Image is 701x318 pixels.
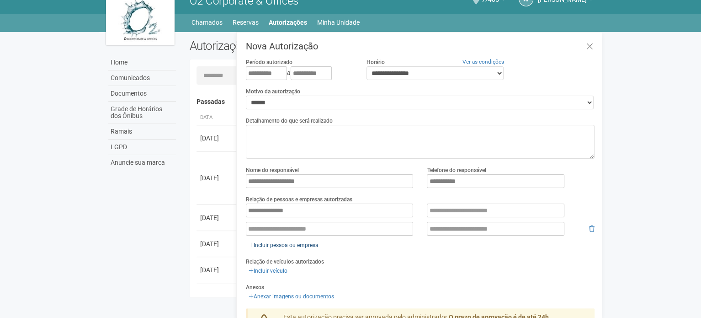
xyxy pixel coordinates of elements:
h4: Passadas [196,98,588,105]
a: Documentos [108,86,176,102]
a: Anuncie sua marca [108,155,176,170]
a: Home [108,55,176,70]
a: Minha Unidade [317,16,360,29]
th: Data [196,110,238,125]
label: Nome do responsável [246,166,299,174]
i: Remover [589,226,595,232]
label: Horário [366,58,385,66]
div: [DATE] [200,265,234,275]
label: Período autorizado [246,58,292,66]
label: Relação de veículos autorizados [246,258,324,266]
a: Grade de Horários dos Ônibus [108,102,176,124]
label: Motivo da autorização [246,87,300,96]
a: Chamados [191,16,223,29]
div: a [246,66,353,80]
a: Comunicados [108,70,176,86]
a: Incluir veículo [246,266,290,276]
a: Ramais [108,124,176,140]
div: [DATE] [200,213,234,222]
label: Detalhamento do que será realizado [246,117,333,125]
a: Incluir pessoa ou empresa [246,240,321,250]
a: Anexar imagens ou documentos [246,291,337,302]
div: [DATE] [200,239,234,248]
a: Reservas [233,16,259,29]
a: Autorizações [269,16,307,29]
div: [DATE] [200,134,234,143]
label: Anexos [246,283,264,291]
h3: Nova Autorização [246,42,595,51]
label: Telefone do responsável [427,166,486,174]
h2: Autorizações [190,39,385,53]
a: LGPD [108,140,176,155]
label: Relação de pessoas e empresas autorizadas [246,195,352,204]
div: [DATE] [200,173,234,183]
a: Ver as condições [462,59,504,65]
